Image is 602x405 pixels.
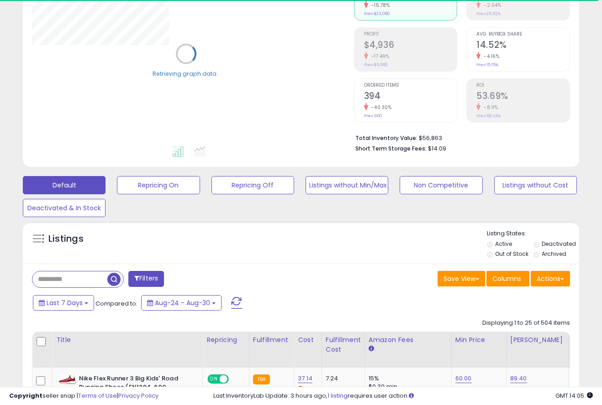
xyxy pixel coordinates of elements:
small: FBA [253,374,270,384]
button: Columns [486,271,529,286]
h2: 14.52% [476,40,570,52]
button: Last 7 Days [33,295,94,311]
small: -17.49% [368,53,390,60]
span: Avg. Buybox Share [476,32,570,37]
span: ON [208,375,220,383]
span: Ordered Items [364,83,457,88]
label: Out of Stock [495,250,528,258]
button: Aug-24 - Aug-30 [141,295,222,311]
button: Listings without Min/Max [306,176,388,194]
label: Deactivated [542,240,576,248]
div: Displaying 1 to 25 of 504 items [482,319,570,327]
button: Deactivated & In Stock [23,199,106,217]
span: Last 7 Days [47,298,83,307]
small: Prev: $23,080 [364,11,390,16]
div: 7.24 [326,374,358,383]
small: Amazon Fees. [369,345,374,353]
button: Actions [531,271,570,286]
label: Archived [542,250,566,258]
small: Prev: 660 [364,113,382,119]
h2: 394 [364,91,457,103]
div: seller snap | | [9,392,158,400]
small: Prev: $5,982 [364,62,388,67]
div: 15% [369,374,444,383]
img: 31qJGSBGjdL._SL40_.jpg [58,374,77,384]
button: Repricing Off [211,176,294,194]
small: -4.16% [481,53,499,60]
div: Cost [298,335,318,345]
div: Fulfillment Cost [326,335,361,354]
h2: $4,936 [364,40,457,52]
label: Active [495,240,512,248]
button: Repricing On [117,176,200,194]
button: Save View [438,271,485,286]
div: Repricing [206,335,245,345]
b: Total Inventory Value: [355,134,417,142]
b: Short Term Storage Fees: [355,145,427,152]
h5: Listings [48,233,84,245]
div: Amazon Fees [369,335,448,345]
button: Default [23,176,106,194]
div: Last InventoryLab Update: 3 hours ago, requires user action. [213,392,593,400]
span: Compared to: [95,299,137,308]
li: $56,863 [355,132,563,143]
button: Filters [128,271,164,287]
div: Min Price [455,335,502,345]
div: Fulfillment [253,335,290,345]
span: Aug-24 - Aug-30 [155,298,210,307]
span: ROI [476,83,570,88]
a: Terms of Use [78,391,117,400]
small: Prev: 58.43% [476,113,501,119]
a: 37.14 [298,374,312,383]
h2: 53.69% [476,91,570,103]
a: Privacy Policy [118,391,158,400]
div: Retrieving graph data.. [153,69,219,78]
div: [PERSON_NAME] [510,335,565,345]
span: 2025-09-7 14:05 GMT [555,391,593,400]
span: Profit [364,32,457,37]
span: $14.09 [428,144,446,153]
p: Listing States: [487,229,579,238]
small: -8.11% [481,104,498,111]
span: Columns [492,274,521,283]
a: 60.00 [455,374,472,383]
a: 89.40 [510,374,527,383]
small: Prev: 15.15% [476,62,498,67]
div: Title [56,335,199,345]
button: Non Competitive [400,176,482,194]
small: -15.78% [368,2,390,9]
button: Listings without Cost [494,176,577,194]
small: -40.30% [368,104,392,111]
strong: Copyright [9,391,42,400]
a: 1 listing [327,391,348,400]
small: -2.04% [481,2,501,9]
small: Prev: 25.92% [476,11,501,16]
b: Nike Flex Runner 3 Big Kids' Road Running Shoes (FN1294-600, University Red/Black) Size 5.5 [79,374,190,402]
